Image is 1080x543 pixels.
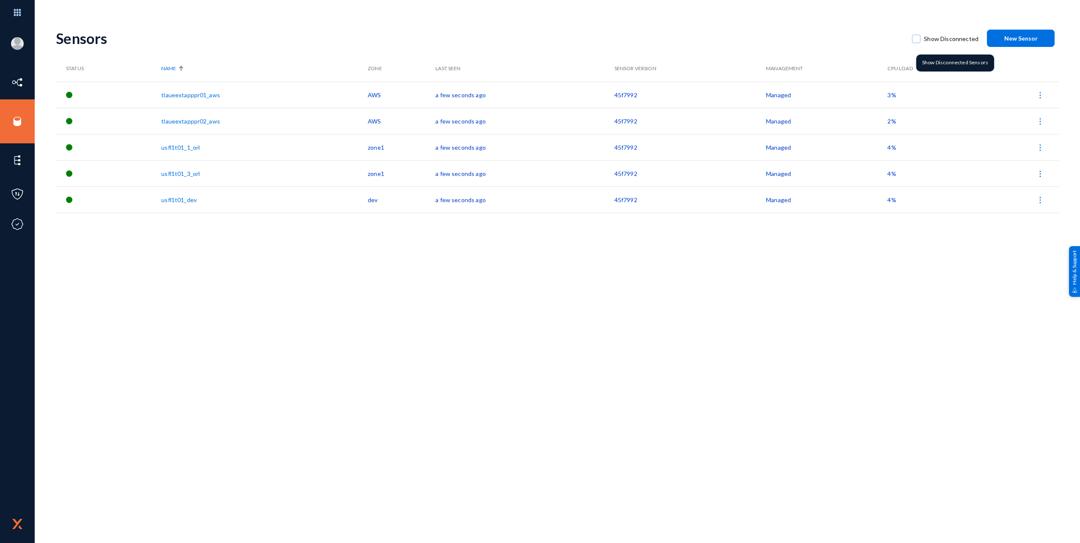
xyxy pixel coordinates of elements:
[887,55,970,82] th: CPU Load
[614,82,766,108] td: 45f7992
[1036,196,1044,204] img: icon-more.svg
[161,144,200,151] a: usfl1t01_1_orl
[766,134,887,160] td: Managed
[766,186,887,213] td: Managed
[11,37,24,50] img: blank-profile-picture.png
[435,186,614,213] td: a few seconds ago
[161,91,220,99] a: tlaueextapppr01_aws
[887,170,896,177] span: 4%
[887,91,896,99] span: 3%
[1036,170,1044,178] img: icon-more.svg
[161,118,220,125] a: tlaueextapppr02_aws
[1036,117,1044,126] img: icon-more.svg
[1004,35,1038,42] span: New Sensor
[1072,287,1077,293] img: help_support.svg
[614,186,766,213] td: 45f7992
[56,55,161,82] th: Status
[435,134,614,160] td: a few seconds ago
[916,55,994,71] div: Show Disconnected Sensors
[11,218,24,230] img: icon-compliance.svg
[614,108,766,134] td: 45f7992
[11,188,24,200] img: icon-policies.svg
[887,118,896,125] span: 2%
[766,160,887,186] td: Managed
[435,160,614,186] td: a few seconds ago
[161,170,200,177] a: usfl1t01_3_orl
[1036,143,1044,152] img: icon-more.svg
[5,3,30,22] img: app launcher
[766,108,887,134] td: Managed
[435,55,614,82] th: Last Seen
[56,30,904,47] div: Sensors
[368,55,435,82] th: Zone
[368,134,435,160] td: zone1
[368,108,435,134] td: AWS
[11,154,24,167] img: icon-elements.svg
[161,65,176,72] span: Name
[1036,91,1044,99] img: icon-more.svg
[614,134,766,160] td: 45f7992
[1069,246,1080,297] div: Help & Support
[435,82,614,108] td: a few seconds ago
[766,82,887,108] td: Managed
[368,186,435,213] td: dev
[766,55,887,82] th: Management
[887,144,896,151] span: 4%
[887,196,896,203] span: 4%
[614,55,766,82] th: Sensor Version
[924,33,978,45] span: Show Disconnected
[435,108,614,134] td: a few seconds ago
[368,160,435,186] td: zone1
[987,30,1055,47] button: New Sensor
[161,65,364,72] div: Name
[614,160,766,186] td: 45f7992
[161,196,197,203] a: usfl1t01_dev
[368,82,435,108] td: AWS
[11,76,24,89] img: icon-inventory.svg
[11,115,24,128] img: icon-sources.svg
